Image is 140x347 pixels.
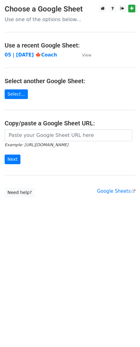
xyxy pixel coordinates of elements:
[5,16,135,23] p: Use one of the options below...
[76,52,91,58] a: View
[5,77,135,85] h4: Select another Google Sheet:
[5,129,132,141] input: Paste your Google Sheet URL here
[5,119,135,127] h4: Copy/paste a Google Sheet URL:
[5,42,135,49] h4: Use a recent Google Sheet:
[5,155,20,164] input: Next
[82,53,91,57] small: View
[5,52,57,58] a: 05 | [DATE] 🍁Coach
[5,188,35,197] a: Need help?
[5,5,135,14] h3: Choose a Google Sheet
[97,188,135,194] a: Google Sheets
[5,142,68,147] small: Example: [URL][DOMAIN_NAME]
[5,89,28,99] a: Select...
